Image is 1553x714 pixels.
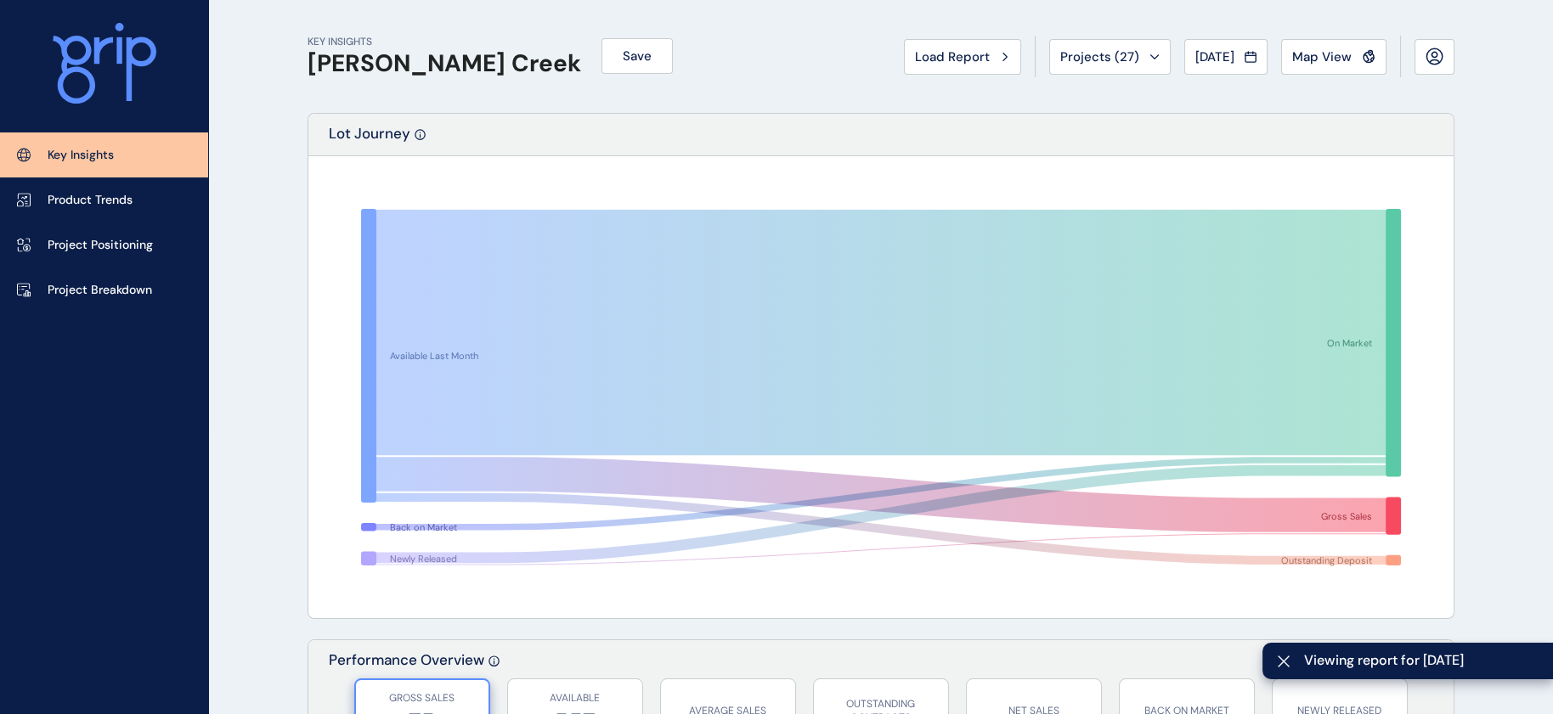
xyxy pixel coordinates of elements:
[48,237,153,254] p: Project Positioning
[1195,48,1234,65] span: [DATE]
[1049,39,1171,75] button: Projects (27)
[1281,39,1386,75] button: Map View
[915,48,990,65] span: Load Report
[1304,651,1539,670] span: Viewing report for [DATE]
[329,124,410,155] p: Lot Journey
[308,49,581,78] h1: [PERSON_NAME] Creek
[1060,48,1139,65] span: Projects ( 27 )
[364,691,480,706] p: GROSS SALES
[517,691,634,706] p: AVAILABLE
[308,35,581,49] p: KEY INSIGHTS
[904,39,1021,75] button: Load Report
[1292,48,1352,65] span: Map View
[601,38,673,74] button: Save
[1184,39,1268,75] button: [DATE]
[48,282,152,299] p: Project Breakdown
[48,147,114,164] p: Key Insights
[623,48,652,65] span: Save
[48,192,133,209] p: Product Trends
